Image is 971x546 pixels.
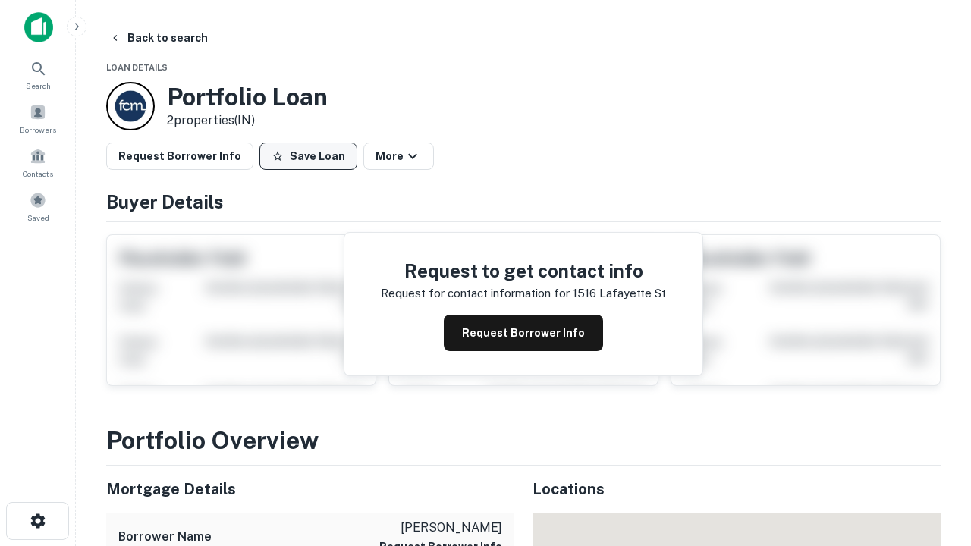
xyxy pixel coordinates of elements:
span: Search [26,80,51,92]
span: Saved [27,212,49,224]
span: Contacts [23,168,53,180]
h6: Borrower Name [118,528,212,546]
h3: Portfolio Overview [106,422,941,459]
p: 1516 lafayette st [573,284,666,303]
a: Search [5,54,71,95]
h3: Portfolio Loan [167,83,328,111]
a: Borrowers [5,98,71,139]
h4: Request to get contact info [381,257,666,284]
p: [PERSON_NAME] [379,519,502,537]
button: Save Loan [259,143,357,170]
h5: Locations [533,478,941,500]
a: Contacts [5,142,71,183]
a: Saved [5,186,71,227]
button: Back to search [103,24,214,52]
iframe: Chat Widget [895,376,971,449]
h5: Mortgage Details [106,478,514,500]
button: Request Borrower Info [444,315,603,351]
span: Loan Details [106,63,168,72]
button: More [363,143,434,170]
h4: Buyer Details [106,188,941,215]
p: 2 properties (IN) [167,111,328,130]
button: Request Borrower Info [106,143,253,170]
img: capitalize-icon.png [24,12,53,42]
p: Request for contact information for [381,284,570,303]
span: Borrowers [20,124,56,136]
